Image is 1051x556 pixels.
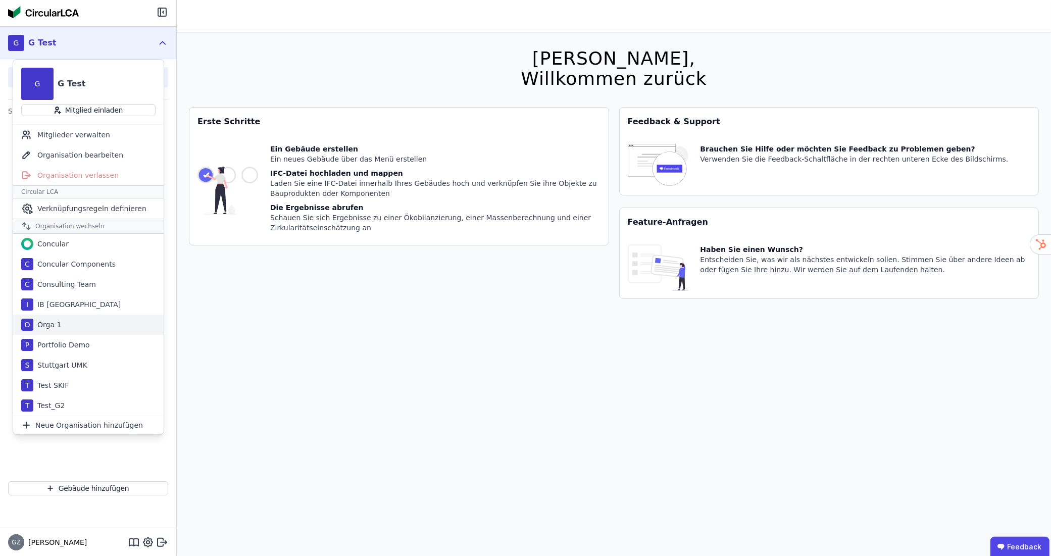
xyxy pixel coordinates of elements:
[21,238,33,250] img: Concular
[521,48,707,69] div: [PERSON_NAME],
[8,481,168,495] button: Gebäude hinzufügen
[270,154,600,164] div: Ein neues Gebäude über das Menü erstellen
[21,399,33,412] div: T
[189,108,609,136] div: Erste Schritte
[521,69,707,89] div: Willkommen zurück
[270,213,600,233] div: Schauen Sie sich Ergebnisse zu einer Ökobilanzierung, einer Massenberechnung und einer Zirkularit...
[21,319,33,331] div: O
[700,244,1031,255] div: Haben Sie einen Wunsch?
[21,379,33,391] div: T
[33,299,121,310] div: IB [GEOGRAPHIC_DATA]
[270,203,600,213] div: Die Ergebnisse abrufen
[33,360,87,370] div: Stuttgart UMK
[8,6,79,18] img: Concular
[13,125,164,145] div: Mitglieder verwalten
[21,339,33,351] div: P
[21,104,156,116] button: Mitglied einladen
[33,400,65,411] div: Test_G2
[21,68,54,100] div: G
[13,165,164,185] div: Organisation verlassen
[13,219,164,234] div: Organisation wechseln
[58,78,86,90] div: G Test
[24,537,87,547] span: [PERSON_NAME]
[700,154,1009,164] div: Verwenden Sie die Feedback-Schaltfläche in der rechten unteren Ecke des Bildschirms.
[8,35,24,51] div: G
[35,420,143,430] span: Neue Organisation hinzufügen
[700,144,1009,154] div: Brauchen Sie Hilfe oder möchten Sie Feedback zu Problemen geben?
[21,359,33,371] div: S
[21,298,33,311] div: I
[33,320,61,330] div: Orga 1
[28,37,57,49] div: G Test
[33,279,96,289] div: Consulting Team
[13,185,164,198] div: Circular LCA
[700,255,1031,275] div: Entscheiden Sie, was wir als nächstes entwickeln sollen. Stimmen Sie über andere Ideen ab oder fü...
[33,340,90,350] div: Portfolio Demo
[8,104,168,118] div: Sie haben noch kein Gebäude erstellt.
[620,208,1039,236] div: Feature-Anfragen
[12,539,21,545] span: GZ
[197,144,258,237] img: getting_started_tile-DrF_GRSv.svg
[628,144,688,187] img: feedback-icon-HCTs5lye.svg
[13,145,164,165] div: Organisation bearbeiten
[33,259,116,269] div: Concular Components
[620,108,1039,136] div: Feedback & Support
[270,168,600,178] div: IFC-Datei hochladen und mappen
[33,380,69,390] div: Test SKIF
[33,239,69,249] div: Concular
[628,244,688,290] img: feature_request_tile-UiXE1qGU.svg
[270,144,600,154] div: Ein Gebäude erstellen
[37,204,146,214] span: Verknüpfungsregeln definieren
[21,278,33,290] div: C
[270,178,600,198] div: Laden Sie eine IFC-Datei innerhalb Ihres Gebäudes hoch und verknüpfen Sie ihre Objekte zu Bauprod...
[21,258,33,270] div: C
